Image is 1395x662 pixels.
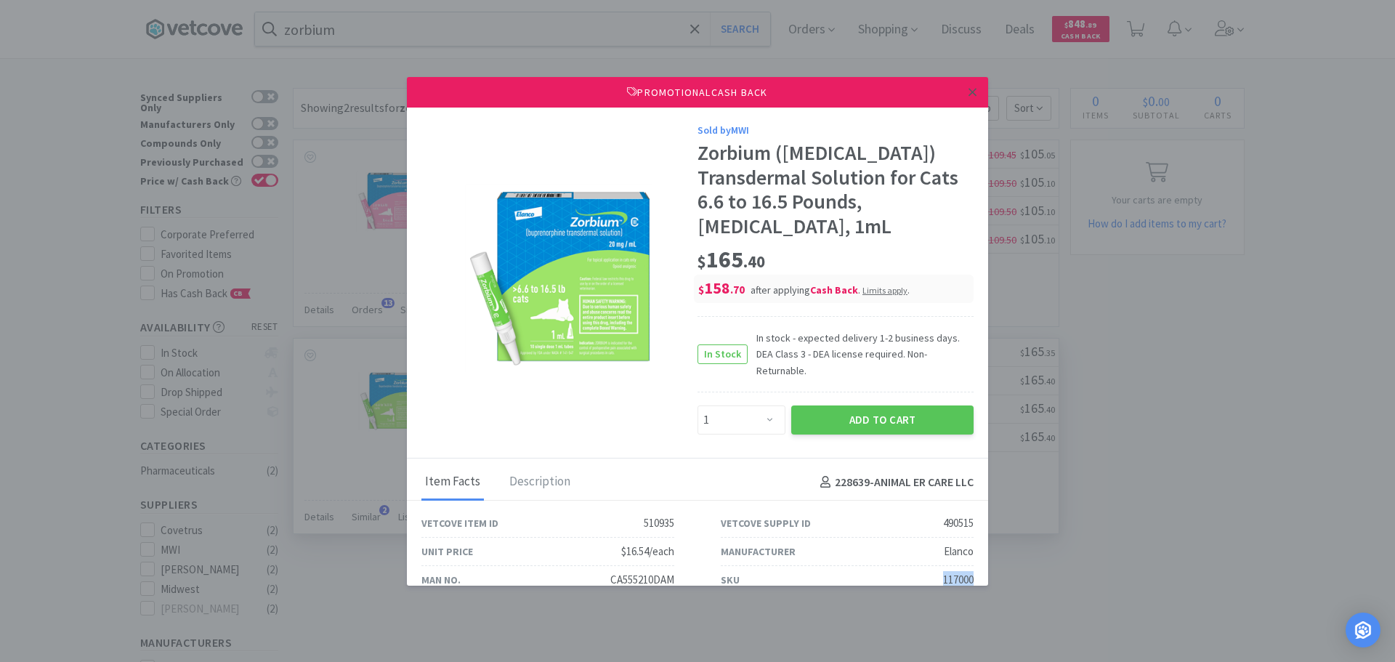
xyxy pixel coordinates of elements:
[944,543,974,560] div: Elanco
[697,251,706,272] span: $
[721,515,811,531] div: Vetcove Supply ID
[697,122,974,138] div: Sold by MWI
[698,278,745,298] span: 158
[421,544,473,560] div: Unit Price
[506,464,574,501] div: Description
[810,283,858,296] i: Cash Back
[943,571,974,589] div: 117000
[791,405,974,435] button: Add to Cart
[743,251,765,272] span: . 40
[644,514,674,532] div: 510935
[862,285,907,296] span: Limits apply
[698,283,704,296] span: $
[730,283,745,296] span: . 70
[751,283,910,296] span: after applying .
[421,515,498,531] div: Vetcove Item ID
[721,572,740,588] div: SKU
[698,345,747,363] span: In Stock
[621,543,674,560] div: $16.54/each
[421,572,461,588] div: Man No.
[421,464,484,501] div: Item Facts
[814,473,974,492] h4: 228639 - ANIMAL ER CARE LLC
[721,544,796,560] div: Manufacturer
[407,77,988,108] div: Promotional Cash Back
[697,141,974,238] div: Zorbium ([MEDICAL_DATA]) Transdermal Solution for Cats 6.6 to 16.5 Pounds, [MEDICAL_DATA], 1mL
[748,330,974,379] span: In stock - expected delivery 1-2 business days. DEA Class 3 - DEA license required. Non-Returnable.
[1346,613,1380,647] div: Open Intercom Messenger
[610,571,674,589] div: CA555210DAM
[465,184,654,373] img: b684aa6c5e1946ba9247edc9dee1bece_490515.png
[943,514,974,532] div: 490515
[862,283,910,296] div: .
[697,245,765,274] span: 165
